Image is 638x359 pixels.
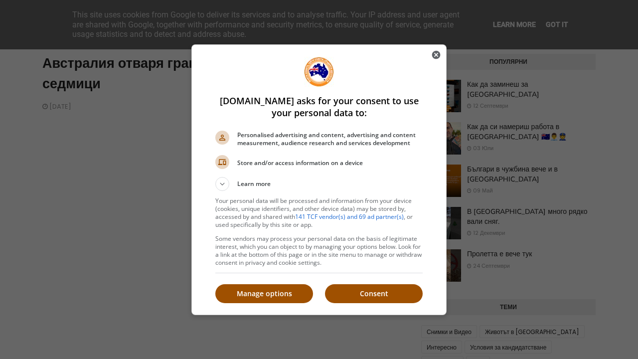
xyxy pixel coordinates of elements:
[426,45,446,65] button: Close
[215,289,313,299] p: Manage options
[325,289,423,299] p: Consent
[215,235,423,267] p: Some vendors may process your personal data on the basis of legitimate interest, which you can ob...
[191,44,447,315] div: emigratetoaustralia.info asks for your consent to use your personal data to:
[304,57,334,87] img: Welcome to emigratetoaustralia.info
[295,212,404,221] a: 141 TCF vendor(s) and 69 ad partner(s)
[237,131,423,147] span: Personalised advertising and content, advertising and content measurement, audience research and ...
[215,95,423,119] h1: [DOMAIN_NAME] asks for your consent to use your personal data to:
[215,284,313,303] button: Manage options
[237,179,271,191] span: Learn more
[215,197,423,229] p: Your personal data will be processed and information from your device (cookies, unique identifier...
[215,177,423,191] button: Learn more
[325,284,423,303] button: Consent
[237,159,423,167] span: Store and/or access information on a device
